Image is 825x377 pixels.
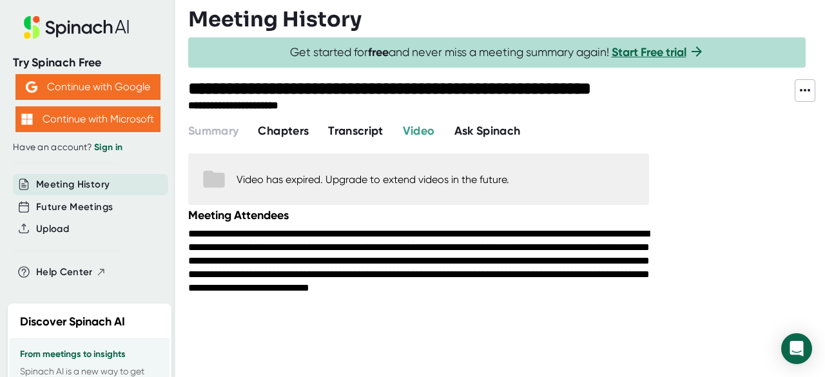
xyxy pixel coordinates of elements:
[403,122,435,140] button: Video
[258,122,309,140] button: Chapters
[26,81,37,93] img: Aehbyd4JwY73AAAAAElFTkSuQmCC
[237,173,509,186] div: Video has expired. Upgrade to extend videos in the future.
[188,122,238,140] button: Summary
[36,265,106,280] button: Help Center
[368,45,389,59] b: free
[15,74,160,100] button: Continue with Google
[188,208,652,222] div: Meeting Attendees
[20,349,159,360] h3: From meetings to insights
[403,124,435,138] span: Video
[188,7,362,32] h3: Meeting History
[781,333,812,364] div: Open Intercom Messenger
[258,124,309,138] span: Chapters
[328,122,383,140] button: Transcript
[36,265,93,280] span: Help Center
[94,142,122,153] a: Sign in
[36,177,110,192] button: Meeting History
[15,106,160,132] button: Continue with Microsoft
[454,122,521,140] button: Ask Spinach
[612,45,686,59] a: Start Free trial
[20,313,125,331] h2: Discover Spinach AI
[328,124,383,138] span: Transcript
[188,124,238,138] span: Summary
[13,142,162,153] div: Have an account?
[454,124,521,138] span: Ask Spinach
[36,222,69,237] button: Upload
[36,200,113,215] button: Future Meetings
[13,55,162,70] div: Try Spinach Free
[290,45,704,60] span: Get started for and never miss a meeting summary again!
